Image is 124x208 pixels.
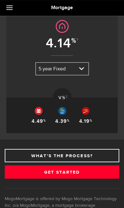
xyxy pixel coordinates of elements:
[58,107,66,115] img: rbc_3x.png
[46,35,77,51] span: 4.14
[53,88,72,107] div: vs
[5,165,119,179] a: Get Started
[79,118,92,125] div: 4.19
[32,118,46,125] div: 4.49
[35,107,43,115] img: bmo_3x.png
[82,107,90,115] img: cibc-large.png
[55,118,69,125] div: 4.39
[5,149,119,162] a: What's the process?
[51,5,73,11] span: Mortgage
[77,38,79,41] sup: 1
[5,3,24,21] button: Open LiveChat chat widget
